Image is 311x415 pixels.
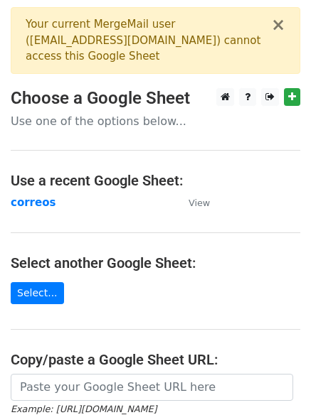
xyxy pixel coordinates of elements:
[271,16,285,33] button: ×
[26,16,271,65] div: Your current MergeMail user ( [EMAIL_ADDRESS][DOMAIN_NAME] ) cannot access this Google Sheet
[11,374,293,401] input: Paste your Google Sheet URL here
[11,114,300,129] p: Use one of the options below...
[11,196,56,209] a: correos
[174,196,210,209] a: View
[11,404,157,414] small: Example: [URL][DOMAIN_NAME]
[11,88,300,109] h3: Choose a Google Sheet
[11,172,300,189] h4: Use a recent Google Sheet:
[189,198,210,208] small: View
[11,282,64,304] a: Select...
[11,351,300,368] h4: Copy/paste a Google Sheet URL:
[11,254,300,271] h4: Select another Google Sheet:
